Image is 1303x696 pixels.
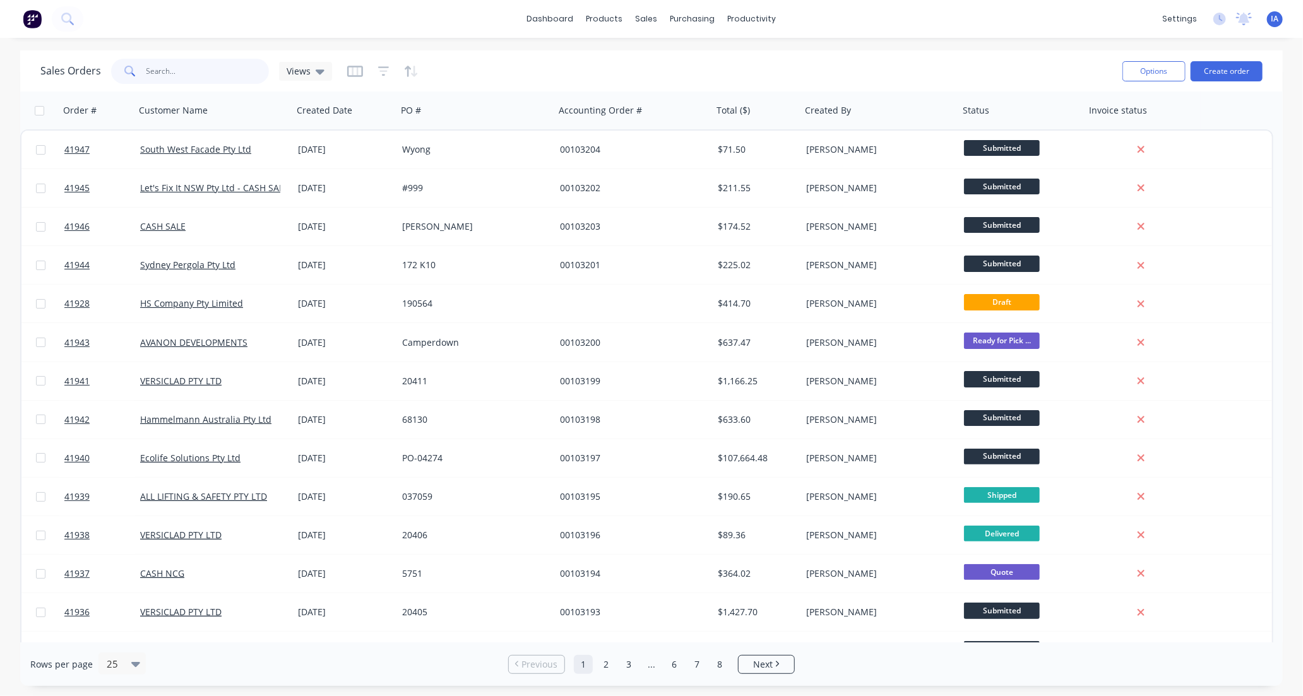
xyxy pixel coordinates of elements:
[753,658,773,671] span: Next
[298,452,392,464] div: [DATE]
[298,182,392,194] div: [DATE]
[402,452,542,464] div: PO-04274
[560,413,700,426] div: 00103198
[64,246,140,284] a: 41944
[298,567,392,580] div: [DATE]
[402,182,542,194] div: #999
[64,220,90,233] span: 41946
[664,9,722,28] div: purchasing
[63,104,97,117] div: Order #
[718,490,792,503] div: $190.65
[402,375,542,387] div: 20411
[629,9,664,28] div: sales
[806,297,946,310] div: [PERSON_NAME]
[522,658,558,671] span: Previous
[64,208,140,245] a: 41946
[140,567,184,579] a: CASH NCG
[964,179,1040,194] span: Submitted
[64,632,140,669] a: 41935
[401,104,421,117] div: PO #
[718,413,792,426] div: $633.60
[140,297,243,309] a: HS Company Pty Limited
[718,143,792,156] div: $71.50
[402,297,542,310] div: 190564
[580,9,629,28] div: products
[64,375,90,387] span: 41941
[806,182,946,194] div: [PERSON_NAME]
[964,603,1040,618] span: Submitted
[964,256,1040,271] span: Submitted
[963,104,989,117] div: Status
[964,564,1040,580] span: Quote
[964,140,1040,156] span: Submitted
[718,297,792,310] div: $414.70
[619,655,638,674] a: Page 3
[560,375,700,387] div: 00103199
[298,220,392,233] div: [DATE]
[574,655,593,674] a: Page 1 is your current page
[560,567,700,580] div: 00103194
[717,104,750,117] div: Total ($)
[560,490,700,503] div: 00103195
[64,297,90,310] span: 41928
[298,143,392,156] div: [DATE]
[718,452,792,464] div: $107,664.48
[30,658,93,671] span: Rows per page
[1156,9,1203,28] div: settings
[298,490,392,503] div: [DATE]
[402,143,542,156] div: Wyong
[64,593,140,631] a: 41936
[23,9,42,28] img: Factory
[964,333,1040,348] span: Ready for Pick ...
[140,220,186,232] a: CASH SALE
[964,487,1040,503] span: Shipped
[402,220,542,233] div: [PERSON_NAME]
[402,529,542,541] div: 20406
[806,413,946,426] div: [PERSON_NAME]
[298,375,392,387] div: [DATE]
[140,413,271,425] a: Hammelmann Australia Pty Ltd
[806,567,946,580] div: [PERSON_NAME]
[806,143,946,156] div: [PERSON_NAME]
[560,336,700,349] div: 00103200
[297,104,352,117] div: Created Date
[1122,61,1186,81] button: Options
[560,606,700,618] div: 00103193
[140,529,222,541] a: VERSICLAD PTY LTD
[718,220,792,233] div: $174.52
[964,217,1040,233] span: Submitted
[298,606,392,618] div: [DATE]
[64,529,90,541] span: 41938
[806,490,946,503] div: [PERSON_NAME]
[64,401,140,439] a: 41942
[64,452,90,464] span: 41940
[402,413,542,426] div: 68130
[718,529,792,541] div: $89.36
[64,555,140,593] a: 41937
[560,220,700,233] div: 00103203
[140,490,267,502] a: ALL LIFTING & SAFETY PTY LTD
[560,182,700,194] div: 00103202
[402,336,542,349] div: Camperdown
[806,375,946,387] div: [PERSON_NAME]
[642,655,661,674] a: Jump forward
[806,452,946,464] div: [PERSON_NAME]
[64,606,90,618] span: 41936
[503,655,800,674] ul: Pagination
[298,413,392,426] div: [DATE]
[298,297,392,310] div: [DATE]
[718,606,792,618] div: $1,427.70
[64,324,140,362] a: 41943
[687,655,706,674] a: Page 7
[64,143,90,156] span: 41947
[140,452,241,464] a: Ecolife Solutions Pty Ltd
[64,478,140,516] a: 41939
[64,131,140,168] a: 41947
[402,259,542,271] div: 172 K10
[665,655,684,674] a: Page 6
[722,9,783,28] div: productivity
[739,658,794,671] a: Next page
[140,182,289,194] a: Let's Fix It NSW Pty Ltd - CASH SALE
[298,336,392,349] div: [DATE]
[964,641,1040,657] span: Submitted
